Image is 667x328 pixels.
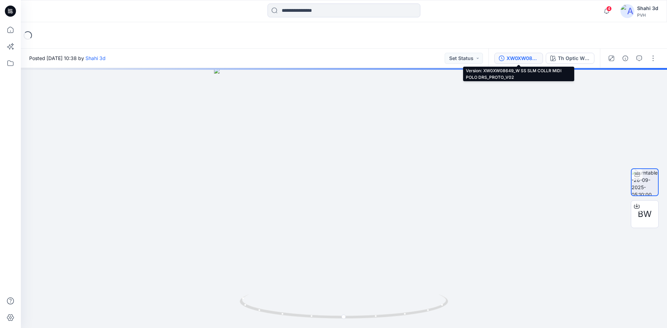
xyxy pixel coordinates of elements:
div: PVH [637,12,658,18]
button: Th Optic White - YCF [546,53,594,64]
span: 4 [606,6,612,11]
button: XW0XW08649_W SS SLM COLLR MIDI POLO DRS_PROTO_V02 [494,53,543,64]
img: turntable-26-09-2025-05:10:00 [632,169,658,195]
a: Shahi 3d [85,55,106,61]
button: Details [620,53,631,64]
span: BW [638,208,652,220]
div: Shahi 3d [637,4,658,12]
img: avatar [620,4,634,18]
div: XW0XW08649_W SS SLM COLLR MIDI POLO DRS_PROTO_V02 [507,54,538,62]
span: Posted [DATE] 10:38 by [29,54,106,62]
div: Th Optic White - YCF [558,54,590,62]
